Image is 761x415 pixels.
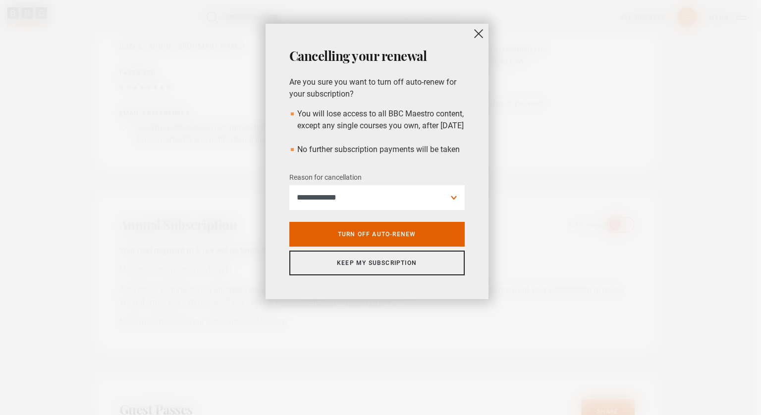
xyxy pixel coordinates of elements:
li: You will lose access to all BBC Maestro content, except any single courses you own, after [DATE] [289,108,465,132]
li: No further subscription payments will be taken [289,144,465,156]
label: Reason for cancellation [289,172,362,184]
button: close [469,24,489,44]
a: Turn off auto-renew [289,222,465,247]
h2: Cancelling your renewal [289,48,465,64]
a: Keep my subscription [289,251,465,275]
p: Are you sure you want to turn off auto-renew for your subscription? [289,76,465,100]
